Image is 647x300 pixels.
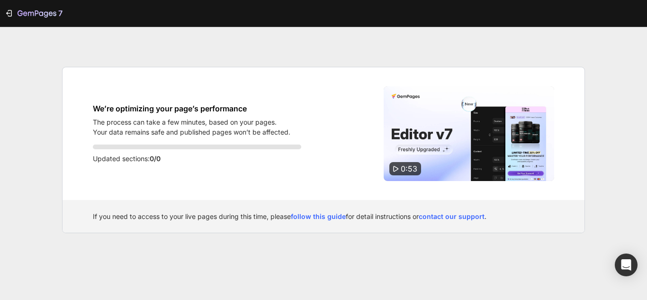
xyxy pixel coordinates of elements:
[58,8,63,19] p: 7
[615,254,638,276] div: Open Intercom Messenger
[384,86,554,181] img: Video thumbnail
[93,153,301,164] p: Updated sections:
[93,117,290,127] p: The process can take a few minutes, based on your pages.
[150,155,161,163] span: 0/0
[419,212,485,220] a: contact our support
[93,211,554,221] div: If you need to access to your live pages during this time, please for detail instructions or .
[93,103,290,114] h1: We’re optimizing your page’s performance
[401,164,417,173] span: 0:53
[291,212,346,220] a: follow this guide
[93,127,290,137] p: Your data remains safe and published pages won’t be affected.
